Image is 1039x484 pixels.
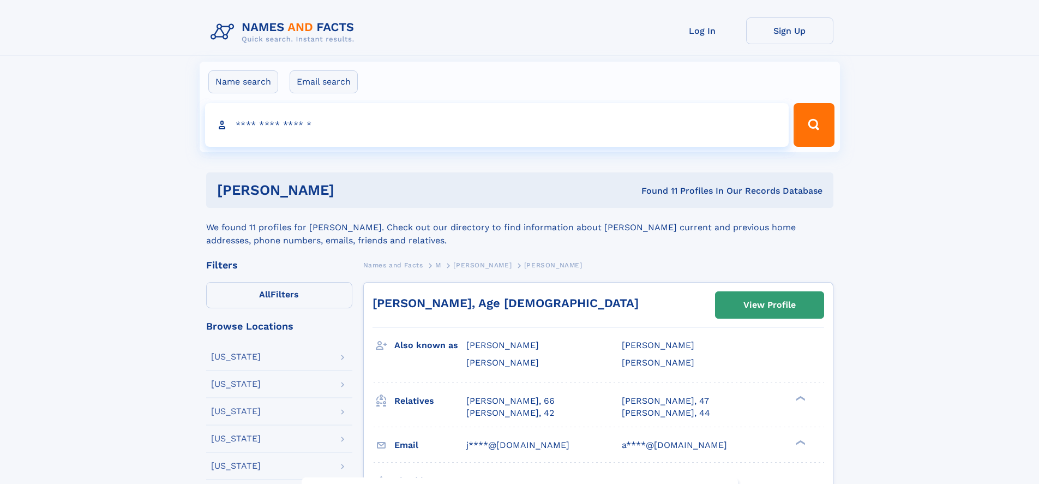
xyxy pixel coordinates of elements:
input: search input [205,103,789,147]
a: Sign Up [746,17,833,44]
span: [PERSON_NAME] [524,261,582,269]
label: Email search [290,70,358,93]
span: All [259,289,271,300]
div: [US_STATE] [211,462,261,470]
div: [US_STATE] [211,352,261,361]
h3: Also known as [394,336,466,355]
span: [PERSON_NAME] [453,261,512,269]
span: [PERSON_NAME] [622,340,694,350]
div: ❯ [793,395,806,402]
a: [PERSON_NAME], 42 [466,407,554,419]
div: [US_STATE] [211,407,261,416]
a: M [435,258,441,272]
div: We found 11 profiles for [PERSON_NAME]. Check out our directory to find information about [PERSON... [206,208,833,247]
div: [US_STATE] [211,434,261,443]
a: Log In [659,17,746,44]
img: Logo Names and Facts [206,17,363,47]
a: [PERSON_NAME], 44 [622,407,710,419]
a: [PERSON_NAME], 47 [622,395,709,407]
div: Found 11 Profiles In Our Records Database [488,185,822,197]
button: Search Button [794,103,834,147]
div: View Profile [743,292,796,318]
a: [PERSON_NAME], 66 [466,395,555,407]
a: [PERSON_NAME], Age [DEMOGRAPHIC_DATA] [373,296,639,310]
span: [PERSON_NAME] [466,340,539,350]
label: Name search [208,70,278,93]
div: Browse Locations [206,321,352,331]
label: Filters [206,282,352,308]
a: Names and Facts [363,258,423,272]
div: [US_STATE] [211,380,261,389]
div: ❯ [793,439,806,446]
h3: Relatives [394,392,466,410]
a: View Profile [716,292,824,318]
div: Filters [206,260,352,270]
h3: Email [394,436,466,455]
h1: [PERSON_NAME] [217,183,488,197]
span: [PERSON_NAME] [466,357,539,368]
span: M [435,261,441,269]
span: [PERSON_NAME] [622,357,694,368]
a: [PERSON_NAME] [453,258,512,272]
